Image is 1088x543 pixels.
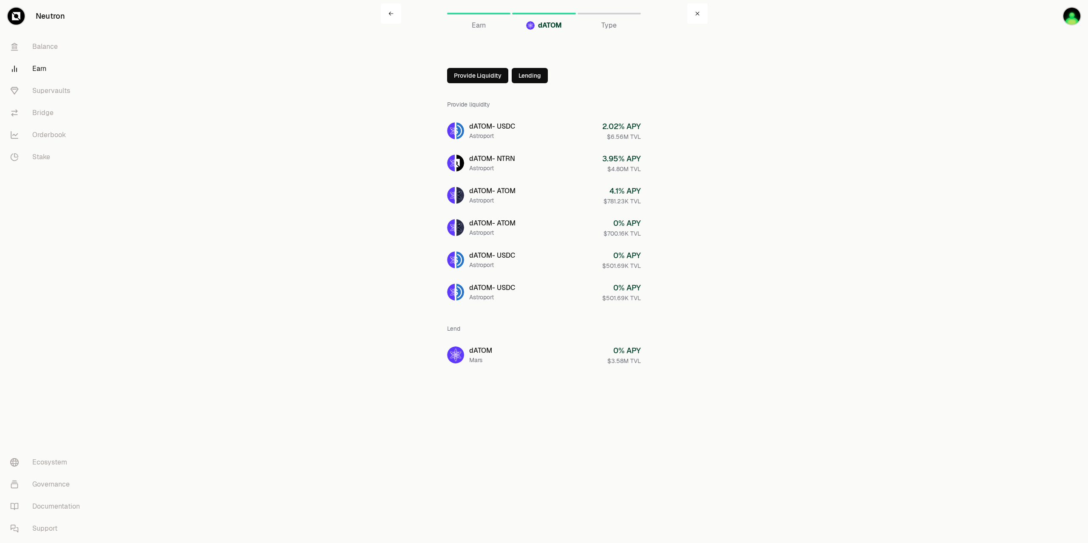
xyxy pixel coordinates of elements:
a: Earn [3,58,92,80]
a: Support [3,518,92,540]
div: $501.69K TVL [602,262,641,270]
img: dATOM [447,346,464,363]
a: dATOMUSDCdATOM- USDCAstroport0% APY$501.69K TVL [440,245,648,275]
div: 2.02 % APY [602,121,641,132]
a: Documentation [3,495,92,518]
div: dATOM - USDC [469,250,515,261]
div: $501.69K TVL [602,294,641,302]
div: Astroport [469,228,516,237]
span: Earn [472,20,486,31]
button: Provide Liquidity [447,68,508,83]
div: $781.23K TVL [603,197,641,205]
div: Provide liquidity [447,93,641,115]
div: Mars [469,356,492,364]
div: Astroport [469,261,515,269]
div: Astroport [469,164,515,172]
a: Balance [3,36,92,58]
a: dATOMdATOM [512,3,575,24]
div: 4.1 % APY [603,185,641,197]
div: Astroport [469,196,516,205]
img: dATOM [526,21,535,30]
a: dATOMdATOMMars0% APY$3.58M TVL [440,340,648,370]
div: dATOM - ATOM [469,218,516,228]
img: USDC [456,251,464,268]
div: dATOM - NTRN [469,154,515,164]
img: NTRN [456,155,464,172]
img: ATOM [456,187,464,204]
div: $3.58M TVL [607,357,641,365]
a: Stake [3,146,92,168]
span: Type [601,20,617,31]
img: dATOM [447,284,455,301]
img: dATOM [447,187,455,204]
a: dATOMATOMdATOM- ATOMAstroport4.1% APY$781.23K TVL [440,180,648,211]
a: Supervaults [3,80,92,102]
a: Governance [3,473,92,495]
div: $4.80M TVL [602,165,641,173]
div: 0 % APY [607,345,641,357]
a: dATOMNTRNdATOM- NTRNAstroport3.95% APY$4.80M TVL [440,148,648,178]
img: USDC [456,284,464,301]
img: dATOM [447,219,455,236]
img: dATOM [447,122,455,139]
a: dATOMUSDCdATOM- USDCAstroport0% APY$501.69K TVL [440,277,648,307]
a: Bridge [3,102,92,124]
img: dATOM [447,251,455,268]
div: 0 % APY [602,250,641,262]
div: Astroport [469,132,515,140]
div: $700.16K TVL [603,229,641,238]
a: dATOMUSDCdATOM- USDCAstroport2.02% APY$6.56M TVL [440,115,648,146]
a: dATOMATOMdATOM- ATOMAstroport0% APY$700.16K TVL [440,212,648,243]
div: $6.56M TVL [602,132,641,141]
div: Astroport [469,293,515,301]
div: dATOM [469,346,492,356]
button: Lending [512,68,548,83]
div: dATOM - USDC [469,121,515,132]
a: Earn [447,3,510,24]
div: 3.95 % APY [602,153,641,165]
div: 0 % APY [602,282,641,294]
a: Orderbook [3,124,92,146]
span: dATOM [538,20,562,31]
div: Lend [447,318,641,340]
img: dATOM [447,155,455,172]
div: dATOM - USDC [469,283,515,293]
div: 0 % APY [603,217,641,229]
a: Ecosystem [3,451,92,473]
div: dATOM - ATOM [469,186,516,196]
img: ATOM [456,219,464,236]
img: USDC [456,122,464,139]
img: Arsen93 [1063,8,1080,25]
